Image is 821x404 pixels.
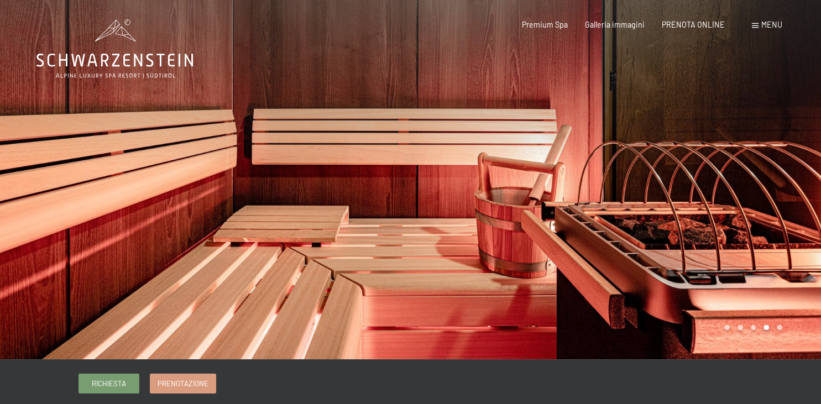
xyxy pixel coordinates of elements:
[522,20,568,29] a: Premium Spa
[158,379,208,389] span: Prenotazione
[662,20,725,29] a: PRENOTA ONLINE
[92,379,126,389] span: Richiesta
[150,374,215,392] a: Prenotazione
[585,20,645,29] a: Galleria immagini
[79,374,139,392] a: Richiesta
[761,20,782,29] span: Menu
